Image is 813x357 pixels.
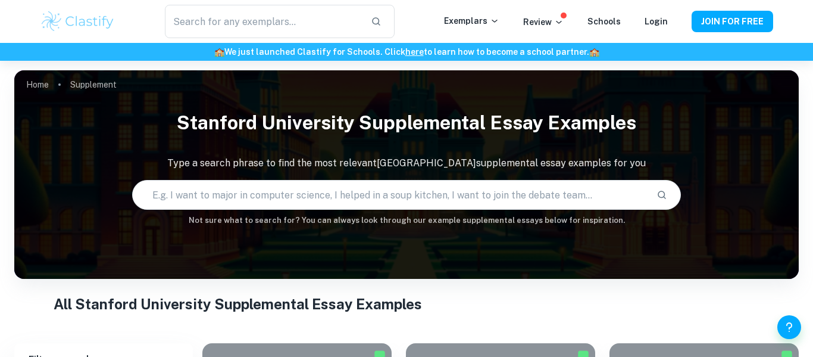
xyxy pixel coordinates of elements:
[54,293,759,315] h1: All Stanford University Supplemental Essay Examples
[692,11,773,32] button: JOIN FOR FREE
[2,45,811,58] h6: We just launched Clastify for Schools. Click to learn how to become a school partner.
[214,47,224,57] span: 🏫
[587,17,621,26] a: Schools
[652,185,672,205] button: Search
[165,5,361,38] input: Search for any exemplars...
[14,215,799,226] h6: Not sure what to search for? You can always look through our example supplemental essays below fo...
[777,315,801,339] button: Help and Feedback
[444,14,499,27] p: Exemplars
[14,104,799,142] h1: Stanford University Supplemental Essay Examples
[133,178,648,212] input: E.g. I want to major in computer science, I helped in a soup kitchen, I want to join the debate t...
[589,47,599,57] span: 🏫
[70,78,117,91] p: Supplement
[645,17,668,26] a: Login
[14,156,799,170] p: Type a search phrase to find the most relevant [GEOGRAPHIC_DATA] supplemental essay examples for you
[40,10,115,33] img: Clastify logo
[26,76,49,93] a: Home
[523,15,564,29] p: Review
[405,47,424,57] a: here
